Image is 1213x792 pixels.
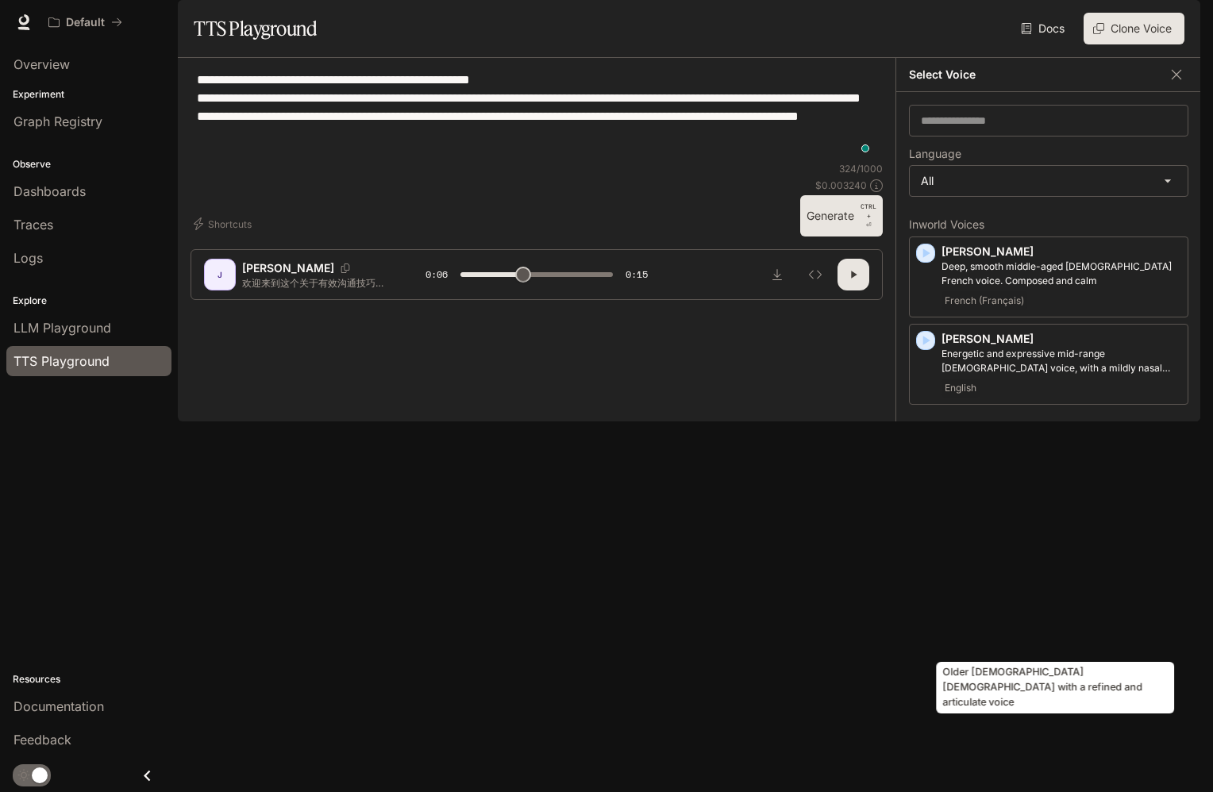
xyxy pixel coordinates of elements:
[861,202,876,230] p: ⏎
[197,71,876,162] textarea: To enrich screen reader interactions, please activate Accessibility in Grammarly extension settings
[1084,13,1184,44] button: Clone Voice
[909,148,961,160] p: Language
[426,267,448,283] span: 0:06
[942,291,1027,310] span: French (Français)
[839,162,883,175] p: 324 / 1000
[626,267,648,283] span: 0:15
[942,379,980,398] span: English
[936,662,1174,713] div: Older [DEMOGRAPHIC_DATA] [DEMOGRAPHIC_DATA] with a refined and articulate voice
[909,219,1188,230] p: Inworld Voices
[1018,13,1071,44] a: Docs
[207,262,233,287] div: J
[191,211,258,236] button: Shortcuts
[194,13,317,44] h1: TTS Playground
[66,16,105,29] p: Default
[942,347,1181,375] p: Energetic and expressive mid-range male voice, with a mildly nasal quality
[41,6,129,38] button: All workspaces
[942,244,1181,260] p: [PERSON_NAME]
[910,166,1188,196] div: All
[334,263,356,273] button: Copy Voice ID
[799,259,831,290] button: Inspect
[800,195,883,236] button: GenerateCTRL +⏎
[942,260,1181,288] p: Deep, smooth middle-aged male French voice. Composed and calm
[942,331,1181,347] p: [PERSON_NAME]
[861,202,876,221] p: CTRL +
[761,259,793,290] button: Download audio
[242,260,334,276] p: [PERSON_NAME]
[815,179,867,192] p: $ 0.003240
[242,276,387,290] p: 欢迎来到这个关于有效沟通技巧的模块。 [happy] 在[DATE]的课程中，你将学习如何清晰地组织你的信息、积极倾听以及如何根据不同的受众调整你的语气。 完成本课程后，你将能够在职场和日常生活...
